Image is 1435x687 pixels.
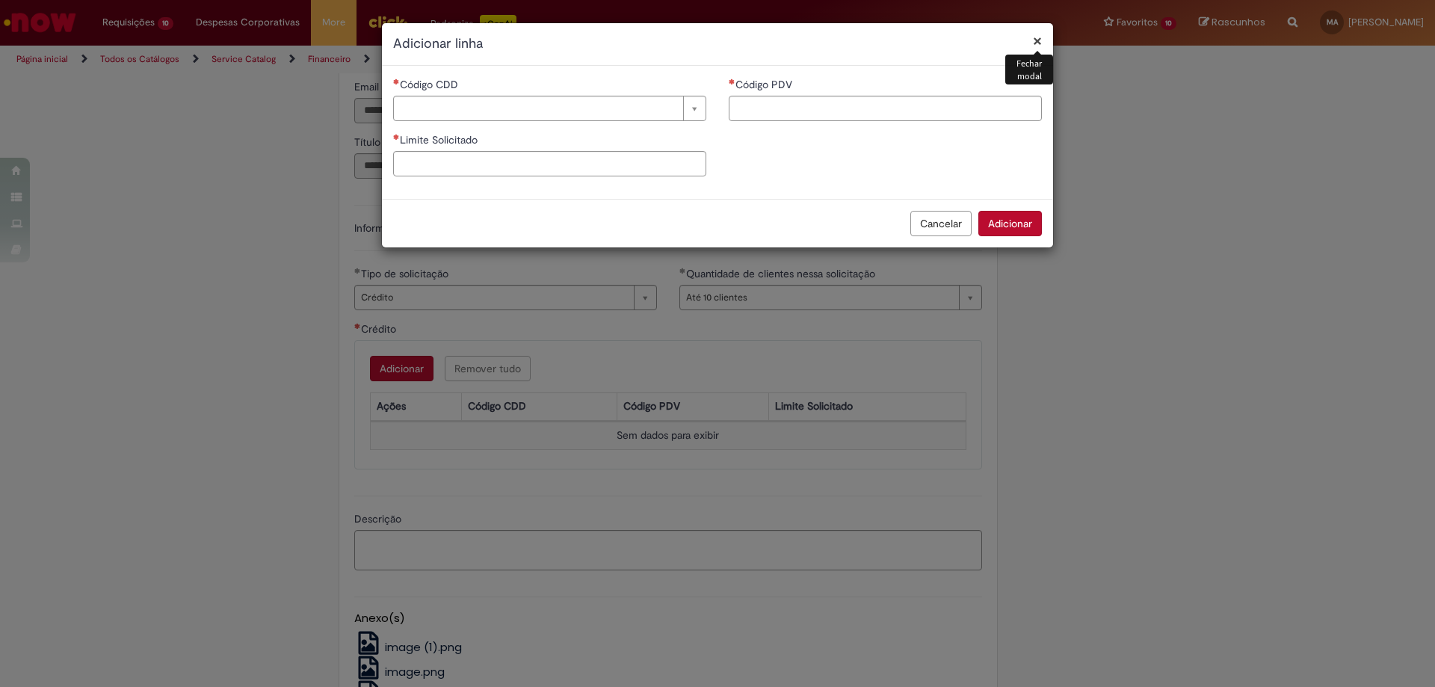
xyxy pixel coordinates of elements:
button: Cancelar [910,211,972,236]
span: Limite Solicitado [400,133,481,147]
span: Necessários [393,78,400,84]
input: Limite Solicitado [393,151,706,176]
input: Código PDV [729,96,1042,121]
span: Necessários - Código CDD [400,78,461,91]
span: Necessários [393,134,400,140]
span: Necessários [729,78,735,84]
button: Fechar modal [1033,33,1042,49]
button: Adicionar [978,211,1042,236]
a: Limpar campo Código CDD [393,96,706,121]
h2: Adicionar linha [393,34,1042,54]
div: Fechar modal [1005,55,1053,84]
span: Código PDV [735,78,795,91]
